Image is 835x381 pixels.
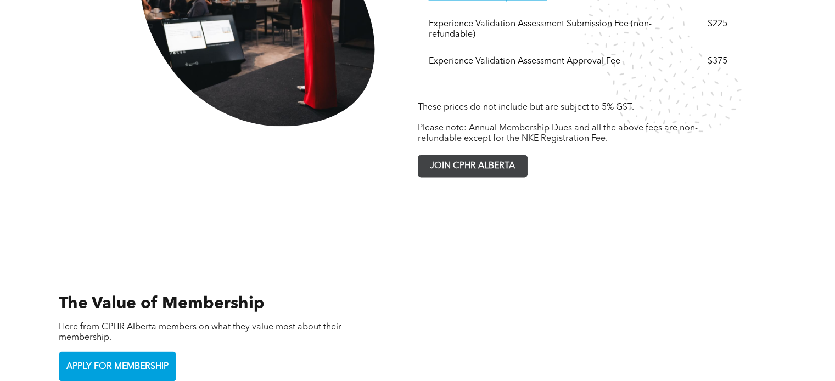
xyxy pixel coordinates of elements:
[426,156,519,177] span: JOIN CPHR ALBERTA
[668,56,727,67] div: $375
[429,56,665,67] div: Experience Validation Assessment Approval Fee
[429,19,665,40] div: Experience Validation Assessment Submission Fee (non-refundable)
[63,356,172,378] span: APPLY FOR MEMBERSHIP
[59,295,265,312] span: The Value of Membership
[418,103,634,112] span: These prices do not include but are subject to 5% GST.
[418,124,698,143] span: Please note: Annual Membership Dues and all the above fees are non-refundable except for the NKE ...
[418,155,528,178] a: JOIN CPHR ALBERTA
[59,323,341,342] span: Here from CPHR Alberta members on what they value most about their membership.
[668,19,727,30] div: $225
